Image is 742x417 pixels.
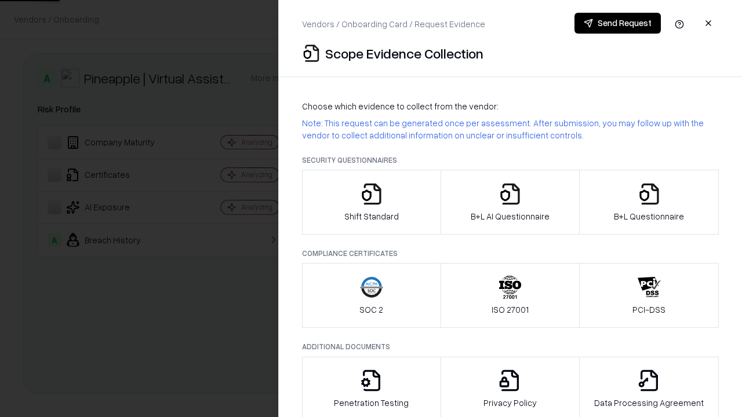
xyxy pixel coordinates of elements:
p: B+L Questionnaire [614,210,684,222]
p: ISO 27001 [492,303,529,316]
button: Shift Standard [302,170,441,235]
p: Compliance Certificates [302,248,719,258]
p: Choose which evidence to collect from the vendor: [302,100,719,112]
p: Additional Documents [302,342,719,352]
p: Data Processing Agreement [594,397,704,409]
button: B+L Questionnaire [579,170,719,235]
p: B+L AI Questionnaire [471,210,550,222]
p: PCI-DSS [632,303,665,316]
button: B+L AI Questionnaire [441,170,580,235]
button: Send Request [574,13,661,34]
button: SOC 2 [302,263,441,328]
p: Penetration Testing [334,397,409,409]
button: ISO 27001 [441,263,580,328]
p: Security Questionnaires [302,155,719,165]
p: Privacy Policy [483,397,537,409]
p: Vendors / Onboarding Card / Request Evidence [302,18,485,30]
p: Scope Evidence Collection [325,44,483,63]
p: Shift Standard [344,210,399,222]
button: PCI-DSS [579,263,719,328]
p: SOC 2 [359,303,383,316]
p: Note: This request can be generated once per assessment. After submission, you may follow up with... [302,117,719,141]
